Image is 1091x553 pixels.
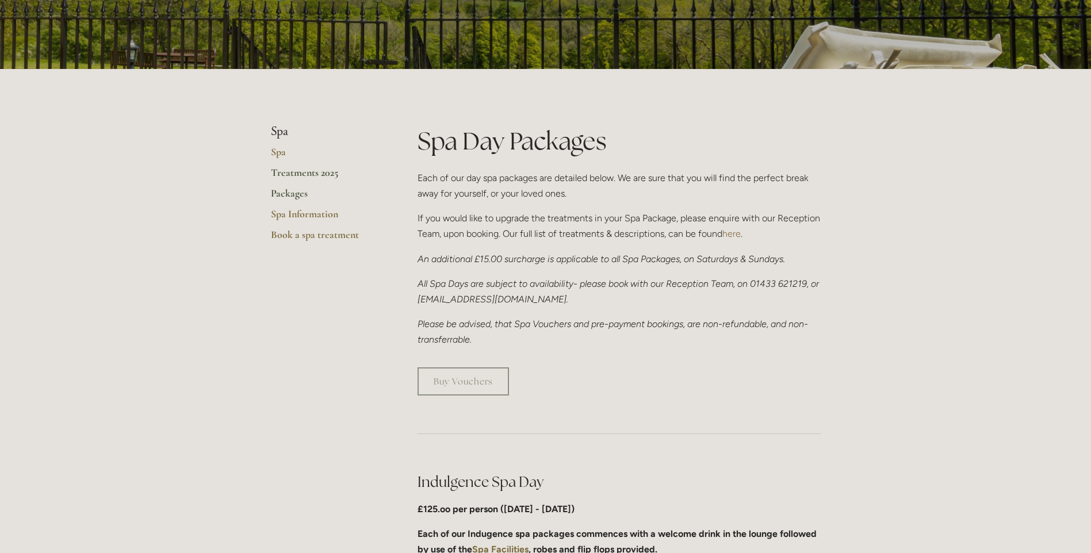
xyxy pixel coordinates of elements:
[271,187,381,208] a: Packages
[418,278,821,305] em: All Spa Days are subject to availability- please book with our Reception Team, on 01433 621219, o...
[722,228,741,239] a: here
[271,228,381,249] a: Book a spa treatment
[418,254,785,264] em: An additional £15.00 surcharge is applicable to all Spa Packages, on Saturdays & Sundays.
[418,124,821,158] h1: Spa Day Packages
[418,367,509,395] a: Buy Vouchers
[271,124,381,139] li: Spa
[418,210,821,241] p: If you would like to upgrade the treatments in your Spa Package, please enquire with our Receptio...
[271,145,381,166] a: Spa
[418,504,575,514] strong: £125.oo per person ([DATE] - [DATE])
[418,170,821,201] p: Each of our day spa packages are detailed below. We are sure that you will find the perfect break...
[418,472,821,492] h2: Indulgence Spa Day
[271,208,381,228] a: Spa Information
[271,166,381,187] a: Treatments 2025
[418,318,808,345] em: Please be advised, that Spa Vouchers and pre-payment bookings, are non-refundable, and non-transf...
